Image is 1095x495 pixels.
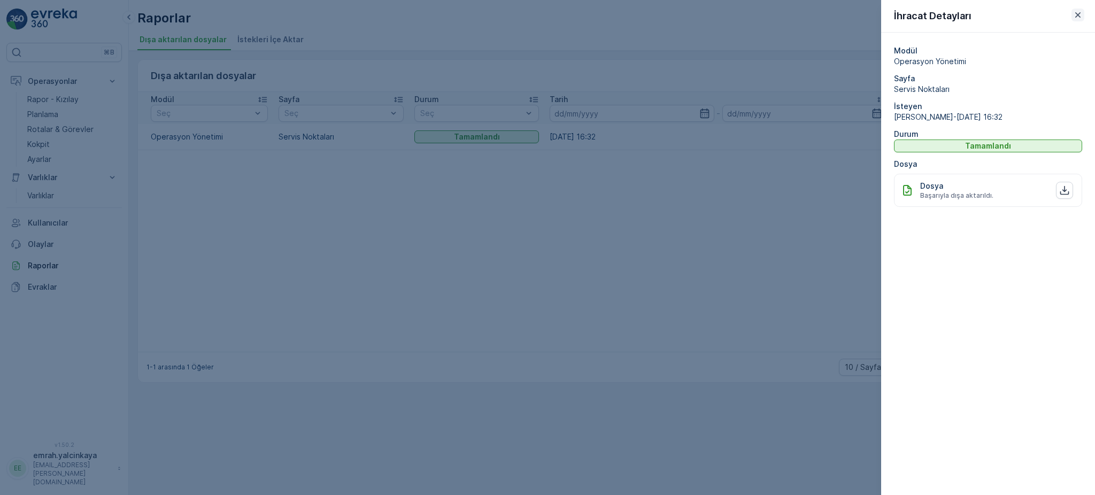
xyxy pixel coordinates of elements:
span: Operasyon Yönetimi [894,56,1082,67]
p: İsteyen [894,101,1082,112]
p: Tamamlandı [965,141,1011,151]
p: Dosya [920,181,943,191]
p: Dosya [894,159,1082,169]
span: Servis Noktaları [894,84,1082,95]
span: Başarıyla dışa aktarıldı. [920,191,993,200]
p: İhracat Detayları [894,9,971,24]
p: Sayfa [894,73,1082,84]
button: Tamamlandı [894,140,1082,152]
span: [PERSON_NAME] - [DATE] 16:32 [894,112,1082,122]
p: Modül [894,45,1082,56]
p: Durum [894,129,1082,140]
